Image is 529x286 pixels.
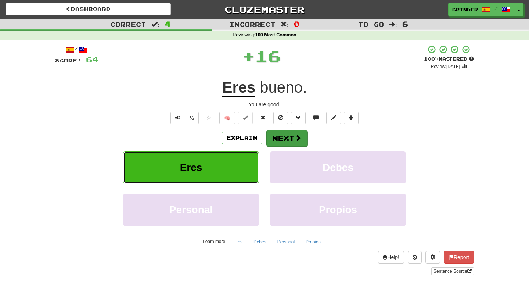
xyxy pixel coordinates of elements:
span: : [389,21,397,28]
button: Next [266,130,307,147]
button: Debes [270,151,406,183]
span: Propios [319,204,357,215]
span: Eres [180,162,202,173]
span: Spinder [452,6,478,13]
button: Propios [302,236,325,247]
span: / [494,6,498,11]
button: Set this sentence to 100% Mastered (alt+m) [238,112,253,124]
strong: 100 Most Common [255,32,296,37]
button: Debes [249,236,270,247]
button: ½ [185,112,199,124]
button: Explain [222,132,262,144]
span: 100 % [424,56,439,62]
button: Eres [123,151,259,183]
button: Help! [378,251,404,264]
small: Learn more: [203,239,226,244]
button: Propios [270,194,406,226]
span: Personal [169,204,213,215]
button: 🧠 [219,112,235,124]
div: / [55,45,98,54]
button: Ignore sentence (alt+i) [273,112,288,124]
button: Round history (alt+y) [408,251,422,264]
div: You are good. [55,101,474,108]
div: Text-to-speech controls [169,112,199,124]
span: 64 [86,55,98,64]
span: 6 [402,19,409,28]
button: Report [444,251,474,264]
span: Debes [323,162,353,173]
button: Favorite sentence (alt+f) [202,112,216,124]
button: Personal [273,236,299,247]
span: : [281,21,289,28]
button: Add to collection (alt+a) [344,112,359,124]
button: Discuss sentence (alt+u) [309,112,323,124]
span: Incorrect [229,21,276,28]
span: + [242,45,255,67]
span: 4 [165,19,171,28]
small: Review: [DATE] [431,64,460,69]
button: Play sentence audio (ctl+space) [170,112,185,124]
a: Spinder / [448,3,514,16]
button: Eres [229,236,246,247]
button: Reset to 0% Mastered (alt+r) [256,112,270,124]
span: . [255,79,307,96]
button: Grammar (alt+g) [291,112,306,124]
span: To go [358,21,384,28]
span: Correct [110,21,146,28]
button: Edit sentence (alt+d) [326,112,341,124]
div: Mastered [424,56,474,62]
u: Eres [222,79,255,97]
span: 16 [255,47,281,65]
span: 0 [294,19,300,28]
span: : [151,21,159,28]
button: Personal [123,194,259,226]
a: Dashboard [6,3,171,15]
a: Clozemaster [182,3,347,16]
a: Sentence Source [431,267,474,275]
span: Score: [55,57,82,64]
span: bueno [260,79,303,96]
